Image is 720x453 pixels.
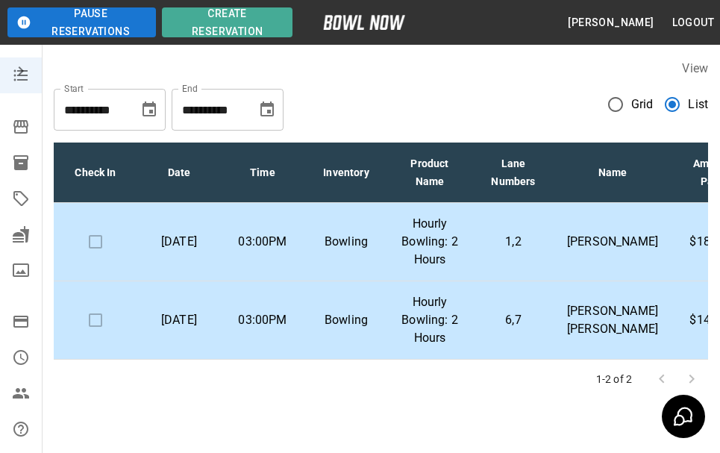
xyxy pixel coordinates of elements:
p: Bowling [316,233,376,251]
p: [PERSON_NAME] [PERSON_NAME] [567,302,658,338]
p: 1-2 of 2 [596,372,632,387]
button: Pause Reservations [7,7,156,37]
th: Lane Numbers [472,143,555,203]
span: List [688,96,708,113]
p: [DATE] [149,233,209,251]
button: Choose date, selected date is Nov 11, 2025 [252,95,282,125]
p: [PERSON_NAME] [567,233,658,251]
p: 6,7 [483,311,543,329]
th: Check In [54,143,137,203]
p: 03:00PM [233,233,292,251]
button: Logout [666,9,720,37]
p: [DATE] [149,311,209,329]
th: Product Name [388,143,472,203]
p: 03:00PM [233,311,292,329]
p: Bowling [316,311,376,329]
label: View [682,61,708,75]
p: 1,2 [483,233,543,251]
span: Grid [631,96,654,113]
button: Create Reservation [162,7,292,37]
p: Hourly Bowling: 2 Hours [400,293,460,347]
th: Name [555,143,670,203]
p: Hourly Bowling: 2 Hours [400,215,460,269]
th: Inventory [304,143,388,203]
img: logo [323,15,405,30]
th: Date [137,143,221,203]
th: Time [221,143,304,203]
button: Choose date, selected date is Oct 11, 2025 [134,95,164,125]
button: [PERSON_NAME] [562,9,660,37]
